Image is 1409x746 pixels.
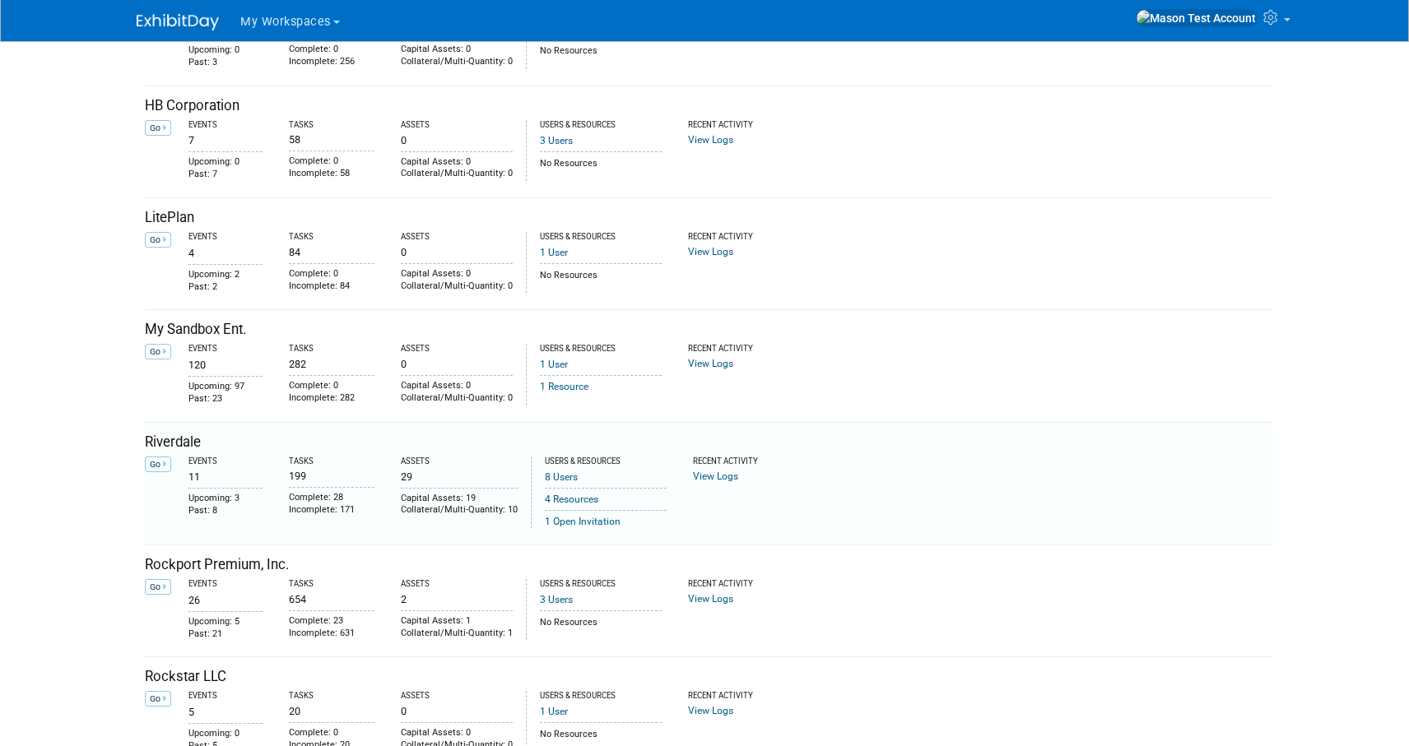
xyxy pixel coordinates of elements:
div: Riverdale [145,433,1272,452]
a: 4 Resources [545,493,598,505]
div: Complete: 0 [289,268,374,280]
div: 29 [401,467,518,484]
div: Users & Resources [540,691,662,702]
div: 4 [188,243,263,260]
div: Capital Assets: 19 [401,493,518,505]
div: 7 [188,130,263,147]
a: 1 Open Invitation [545,516,621,527]
div: Upcoming: 3 [188,493,263,505]
div: Past: 8 [188,505,263,517]
div: Complete: 0 [289,44,374,56]
div: Rockport Premium, Inc. [145,555,1272,575]
div: Capital Assets: 0 [401,156,513,169]
div: Assets [401,691,513,702]
img: Mason Test Account [1136,9,1257,27]
div: Users & Resources [540,579,662,590]
div: Capital Assets: 0 [401,727,513,739]
div: Collateral/Multi-Quantity: 10 [401,504,518,517]
span: No Resources [540,45,598,56]
div: Events [188,456,263,467]
div: Tasks [289,344,374,354]
div: Incomplete: 58 [289,168,374,180]
div: Tasks [289,232,374,243]
a: Go [145,456,171,472]
div: Capital Assets: 1 [401,615,513,628]
div: Recent Activity [693,456,790,467]
div: Events [188,691,263,702]
div: Events [188,344,263,354]
a: 3 Users [540,594,573,605]
div: Upcoming: 97 [188,381,263,393]
div: 0 [401,354,513,371]
div: Collateral/Multi-Quantity: 0 [401,168,513,180]
div: Past: 21 [188,628,263,641]
a: Go [145,120,171,136]
div: Past: 3 [188,57,263,69]
div: 0 [401,243,513,259]
div: Complete: 28 [289,492,374,504]
a: Go [145,691,171,707]
div: Upcoming: 0 [188,156,263,169]
span: No Resources [540,729,598,739]
div: HB Corporation [145,96,1272,116]
a: View Logs [688,705,733,716]
div: Events [188,232,263,243]
div: Assets [401,120,513,131]
div: Recent Activity [688,579,785,590]
div: Collateral/Multi-Quantity: 0 [401,56,513,68]
img: ExhibitDay [137,14,219,30]
a: View Logs [688,246,733,257]
span: My Workspaces [240,15,331,29]
div: Incomplete: 171 [289,504,374,517]
div: Tasks [289,120,374,131]
span: No Resources [540,158,598,169]
div: Upcoming: 0 [188,728,263,740]
div: Incomplete: 256 [289,56,374,68]
a: Go [145,232,171,248]
a: 1 Resource [540,381,588,392]
div: Tasks [289,456,374,467]
div: Users & Resources [540,344,662,354]
div: 654 [289,590,374,606]
div: Assets [401,456,518,467]
div: 2 [401,590,513,606]
div: Recent Activity [688,232,785,243]
a: 1 User [540,247,568,258]
div: Upcoming: 0 [188,44,263,57]
div: Incomplete: 631 [289,628,374,640]
a: Go [145,579,171,595]
div: Tasks [289,691,374,702]
div: Users & Resources [540,120,662,131]
div: Recent Activity [688,120,785,131]
div: 26 [188,590,263,607]
div: 58 [289,130,374,146]
div: LitePlan [145,208,1272,228]
div: Incomplete: 282 [289,392,374,405]
div: My Sandbox Ent. [145,320,1272,340]
a: View Logs [688,593,733,605]
div: Tasks [289,579,374,590]
div: Collateral/Multi-Quantity: 0 [401,280,513,293]
div: 0 [401,131,513,147]
div: Events [188,120,263,131]
div: Recent Activity [688,691,785,702]
a: View Logs [693,470,738,482]
div: Complete: 0 [289,155,374,168]
a: View Logs [688,358,733,369]
div: 5 [188,702,263,719]
div: Past: 23 [188,393,263,405]
div: Assets [401,579,513,590]
div: Capital Assets: 0 [401,268,513,280]
div: Capital Assets: 0 [401,380,513,392]
div: 120 [188,354,263,372]
a: 1 User [540,359,568,370]
div: Rockstar LLC [145,667,1272,687]
div: 0 [401,702,513,718]
div: 20 [289,702,374,718]
div: Complete: 0 [289,380,374,392]
div: Incomplete: 84 [289,280,374,293]
div: Collateral/Multi-Quantity: 1 [401,628,513,640]
a: View Logs [688,134,733,146]
div: Upcoming: 5 [188,616,263,628]
span: No Resources [540,617,598,628]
